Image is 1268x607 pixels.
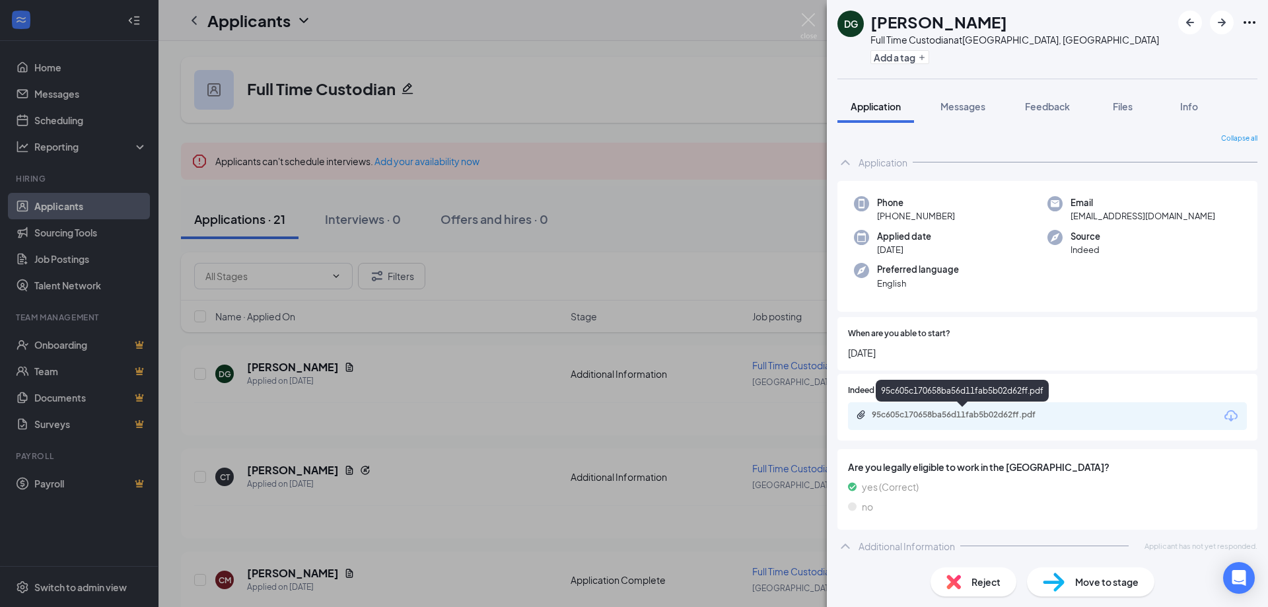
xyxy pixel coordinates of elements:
[1025,100,1070,112] span: Feedback
[862,499,873,514] span: no
[1214,15,1230,30] svg: ArrowRight
[844,17,858,30] div: DG
[859,540,955,553] div: Additional Information
[856,410,1070,422] a: Paperclip95c605c170658ba56d11fab5b02d62ff.pdf
[876,380,1049,402] div: 95c605c170658ba56d11fab5b02d62ff.pdf
[1223,408,1239,424] svg: Download
[877,230,931,243] span: Applied date
[877,196,955,209] span: Phone
[862,480,919,494] span: yes (Correct)
[1071,209,1215,223] span: [EMAIL_ADDRESS][DOMAIN_NAME]
[848,460,1247,474] span: Are you legally eligible to work in the [GEOGRAPHIC_DATA]?
[877,263,959,276] span: Preferred language
[1145,540,1257,552] span: Applicant has not yet responded.
[870,11,1007,33] h1: [PERSON_NAME]
[837,155,853,170] svg: ChevronUp
[1221,133,1257,144] span: Collapse all
[1242,15,1257,30] svg: Ellipses
[872,410,1057,420] div: 95c605c170658ba56d11fab5b02d62ff.pdf
[848,328,950,340] span: When are you able to start?
[856,410,866,420] svg: Paperclip
[848,384,906,397] span: Indeed Resume
[859,156,907,169] div: Application
[1180,100,1198,112] span: Info
[1071,230,1100,243] span: Source
[1113,100,1133,112] span: Files
[971,575,1001,589] span: Reject
[1071,196,1215,209] span: Email
[1071,243,1100,256] span: Indeed
[1223,562,1255,594] div: Open Intercom Messenger
[1182,15,1198,30] svg: ArrowLeftNew
[1075,575,1139,589] span: Move to stage
[1210,11,1234,34] button: ArrowRight
[877,209,955,223] span: [PHONE_NUMBER]
[877,243,931,256] span: [DATE]
[940,100,985,112] span: Messages
[851,100,901,112] span: Application
[837,538,853,554] svg: ChevronUp
[848,345,1247,360] span: [DATE]
[870,50,929,64] button: PlusAdd a tag
[877,277,959,290] span: English
[1178,11,1202,34] button: ArrowLeftNew
[918,54,926,61] svg: Plus
[870,33,1159,46] div: Full Time Custodian at [GEOGRAPHIC_DATA], [GEOGRAPHIC_DATA]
